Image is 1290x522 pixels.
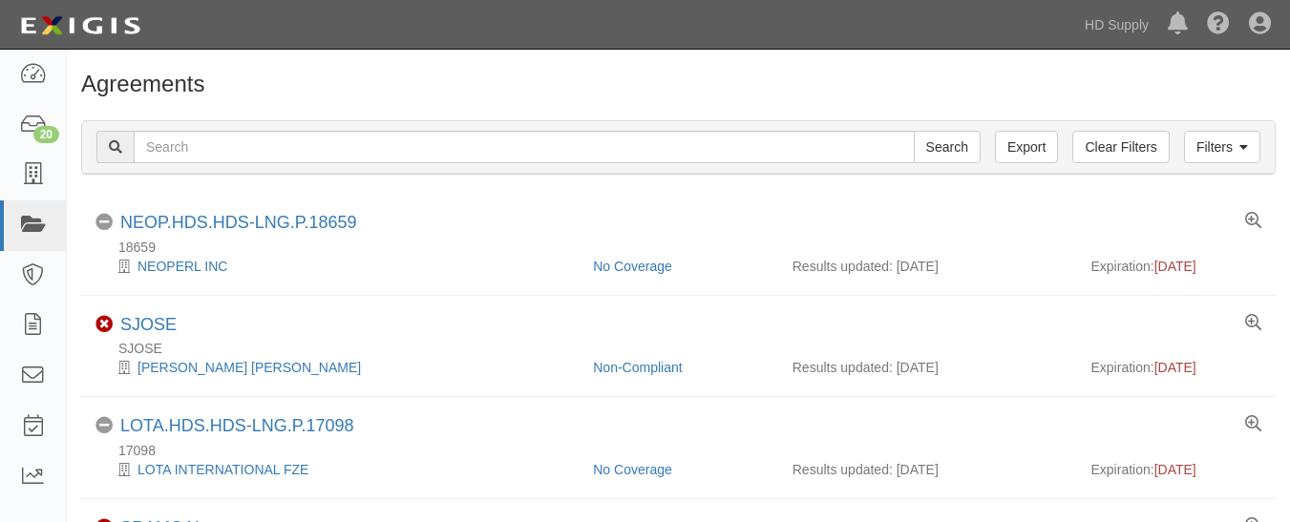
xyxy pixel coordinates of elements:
a: No Coverage [593,462,672,477]
div: Results updated: [DATE] [793,460,1063,479]
a: LOTA INTERNATIONAL FZE [137,462,308,477]
input: Search [914,131,981,163]
a: No Coverage [593,259,672,274]
div: Results updated: [DATE] [793,358,1063,377]
div: SJOSE [120,315,177,336]
div: 18659 [95,238,1276,257]
div: JOSE GERARDO SANCHEZ TORRES [95,358,579,377]
div: LOTA INTERNATIONAL FZE [95,460,579,479]
div: NEOPERL INC [95,257,579,276]
h1: Agreements [81,72,1276,96]
a: Export [995,131,1058,163]
span: [DATE] [1154,462,1196,477]
input: Search [134,131,915,163]
a: View results summary [1245,416,1261,433]
a: LOTA.HDS.HDS-LNG.P.17098 [120,416,353,435]
div: SJOSE [95,339,1276,358]
a: NEOP.HDS.HDS-LNG.P.18659 [120,213,356,232]
i: No Coverage [95,417,113,434]
div: 20 [33,126,59,143]
div: Expiration: [1091,460,1262,479]
a: NEOPERL INC [137,259,227,274]
a: SJOSE [120,315,177,334]
i: Help Center - Complianz [1207,13,1230,36]
div: Results updated: [DATE] [793,257,1063,276]
div: Expiration: [1091,358,1262,377]
div: 17098 [95,441,1276,460]
div: Expiration: [1091,257,1262,276]
span: [DATE] [1154,360,1196,375]
a: HD Supply [1075,6,1158,44]
div: NEOP.HDS.HDS-LNG.P.18659 [120,213,356,234]
img: logo-5460c22ac91f19d4615b14bd174203de0afe785f0fc80cf4dbbc73dc1793850b.png [14,9,146,43]
a: Non-Compliant [593,360,682,375]
span: [DATE] [1154,259,1196,274]
a: Clear Filters [1072,131,1169,163]
a: Filters [1184,131,1260,163]
a: [PERSON_NAME] [PERSON_NAME] [137,360,361,375]
i: Non-Compliant [95,316,113,333]
i: No Coverage [95,214,113,231]
div: LOTA.HDS.HDS-LNG.P.17098 [120,416,353,437]
a: View results summary [1245,213,1261,230]
a: View results summary [1245,315,1261,332]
